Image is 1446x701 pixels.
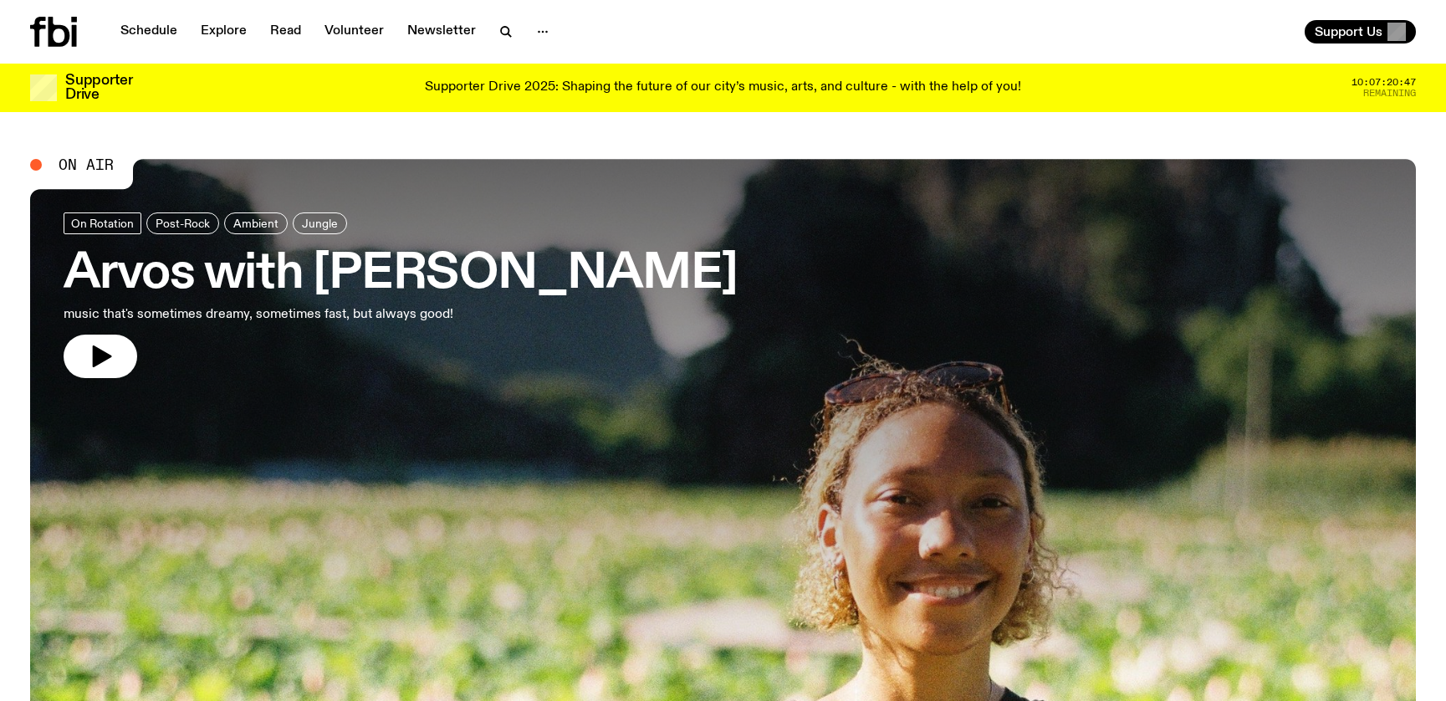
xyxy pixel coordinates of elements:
[146,212,219,234] a: Post-Rock
[110,20,187,43] a: Schedule
[64,212,738,378] a: Arvos with [PERSON_NAME]music that's sometimes dreamy, sometimes fast, but always good!
[260,20,311,43] a: Read
[425,80,1021,95] p: Supporter Drive 2025: Shaping the future of our city’s music, arts, and culture - with the help o...
[314,20,394,43] a: Volunteer
[397,20,486,43] a: Newsletter
[64,212,141,234] a: On Rotation
[191,20,257,43] a: Explore
[156,217,210,229] span: Post-Rock
[1305,20,1416,43] button: Support Us
[65,74,132,102] h3: Supporter Drive
[64,251,738,298] h3: Arvos with [PERSON_NAME]
[293,212,347,234] a: Jungle
[71,217,134,229] span: On Rotation
[64,304,492,325] p: music that's sometimes dreamy, sometimes fast, but always good!
[1363,89,1416,98] span: Remaining
[224,212,288,234] a: Ambient
[302,217,338,229] span: Jungle
[1351,78,1416,87] span: 10:07:20:47
[1315,24,1382,39] span: Support Us
[233,217,278,229] span: Ambient
[59,157,114,172] span: On Air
